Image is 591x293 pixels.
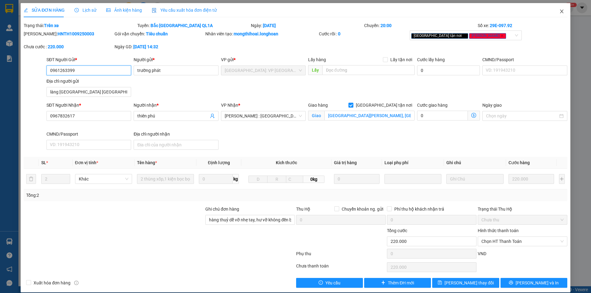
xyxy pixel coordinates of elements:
[233,174,239,184] span: kg
[46,87,131,97] input: Địa chỉ của người gửi
[133,44,158,49] b: [DATE] 14:32
[152,8,217,13] span: Yêu cầu xuất hóa đơn điện tử
[444,279,494,286] span: [PERSON_NAME] thay đổi
[559,174,565,184] button: plus
[478,251,486,256] span: VND
[263,23,276,28] b: [DATE]
[338,31,340,36] b: 0
[115,43,204,50] div: Ngày GD:
[234,31,278,36] b: mongthihoai.longhoan
[46,102,131,109] div: SĐT Người Nhận
[296,207,310,212] span: Thu Hộ
[388,279,414,286] span: Thêm ĐH mới
[295,250,386,261] div: Phụ thu
[267,176,286,183] input: R
[469,33,506,39] span: [PERSON_NAME]
[319,30,408,37] div: Cước rồi :
[137,160,157,165] span: Tên hàng
[24,8,28,12] span: edit
[481,237,564,246] span: Chọn HT Thanh Toán
[432,278,499,288] button: save[PERSON_NAME] thay đổi
[248,176,267,183] input: D
[308,57,326,62] span: Lấy hàng
[308,65,322,75] span: Lấy
[486,113,558,119] input: Ngày giao
[501,34,504,37] span: close
[26,174,36,184] button: delete
[438,280,442,285] span: save
[417,103,448,108] label: Cước giao hàng
[137,22,250,29] div: Tuyến:
[225,66,302,75] span: Hà Nội: VP Tây Hồ
[477,22,568,29] div: Số xe:
[205,207,239,212] label: Ghi chú đơn hàng
[516,279,559,286] span: [PERSON_NAME] và In
[205,30,318,37] div: Nhân viên tạo:
[334,174,380,184] input: 0
[74,8,96,13] span: Lịch sử
[106,8,142,13] span: Ảnh kiện hàng
[41,160,46,165] span: SL
[106,8,111,12] span: picture
[339,206,386,212] span: Chuyển khoản ng. gửi
[221,103,238,108] span: VP Nhận
[75,160,98,165] span: Đơn vị tính
[210,113,215,118] span: user-add
[151,23,213,28] b: Bắc [GEOGRAPHIC_DATA] QL1A
[134,140,218,150] input: Địa chỉ của người nhận
[303,176,324,183] span: 0kg
[509,174,554,184] input: 0
[208,160,230,165] span: Định lượng
[46,78,131,85] div: Địa chỉ người gửi
[26,192,228,199] div: Tổng: 2
[146,31,168,36] b: Tiêu chuẩn
[478,228,519,233] label: Hình thức thanh toán
[44,23,59,28] b: Trên xe
[137,174,194,184] input: VD: Bàn, Ghế
[23,22,137,29] div: Trạng thái:
[308,103,328,108] span: Giao hàng
[509,280,513,285] span: printer
[221,56,306,63] div: VP gửi
[26,24,115,47] span: [PHONE_NUMBER] - [DOMAIN_NAME]
[74,8,79,12] span: clock-circle
[417,111,468,121] input: Cước giao hàng
[380,23,392,28] b: 20:00
[276,160,297,165] span: Kích thước
[46,56,131,63] div: SĐT Người Gửi
[411,33,468,39] span: [GEOGRAPHIC_DATA] tận nơi
[225,111,302,121] span: Hồ Chí Minh : Kho Quận 12
[74,281,78,285] span: info-circle
[250,22,364,29] div: Ngày:
[322,65,415,75] input: Dọc đường
[79,174,128,184] span: Khác
[482,56,567,63] div: CMND/Passport
[134,131,218,137] div: Địa chỉ người nhận
[463,34,466,37] span: close
[417,57,445,62] label: Cước lấy hàng
[490,23,512,28] b: 29E-097.92
[334,160,357,165] span: Giá trị hàng
[46,131,131,137] div: CMND/Passport
[381,280,385,285] span: plus
[24,43,113,50] div: Chưa cước :
[509,160,530,165] span: Cước hàng
[482,103,502,108] label: Ngày giao
[308,111,324,121] span: Giao
[392,206,447,212] span: Phí thu hộ khách nhận trả
[553,3,570,20] button: Close
[48,44,64,49] b: 220.000
[364,22,477,29] div: Chuyến:
[31,279,73,286] span: Xuất hóa đơn hàng
[295,263,386,273] div: Chưa thanh toán
[115,30,204,37] div: Gói vận chuyển:
[325,279,340,286] span: Yêu cầu
[382,157,444,169] th: Loại phụ phí
[353,102,415,109] span: [GEOGRAPHIC_DATA] tận nơi
[12,9,128,16] strong: BIÊN NHẬN VẬN CHUYỂN BẢO AN EXPRESS
[471,113,476,118] span: dollar-circle
[24,30,113,37] div: [PERSON_NAME]:
[417,65,480,75] input: Cước lấy hàng
[364,278,431,288] button: plusThêm ĐH mới
[296,278,363,288] button: exclamation-circleYêu cầu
